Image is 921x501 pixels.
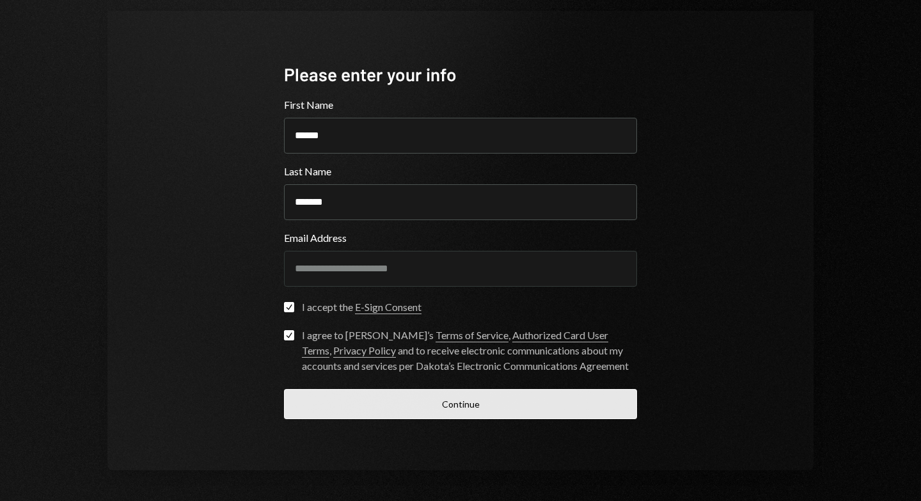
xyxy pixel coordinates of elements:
[284,330,294,340] button: I agree to [PERSON_NAME]’s Terms of Service, Authorized Card User Terms, Privacy Policy and to re...
[302,329,608,358] a: Authorized Card User Terms
[302,328,637,374] div: I agree to [PERSON_NAME]’s , , and to receive electronic communications about my accounts and ser...
[302,299,421,315] div: I accept the
[284,230,637,246] label: Email Address
[284,62,637,87] div: Please enter your info
[355,301,421,314] a: E-Sign Consent
[284,302,294,312] button: I accept the E-Sign Consent
[284,97,637,113] label: First Name
[284,164,637,179] label: Last Name
[436,329,508,342] a: Terms of Service
[284,389,637,419] button: Continue
[333,344,396,358] a: Privacy Policy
